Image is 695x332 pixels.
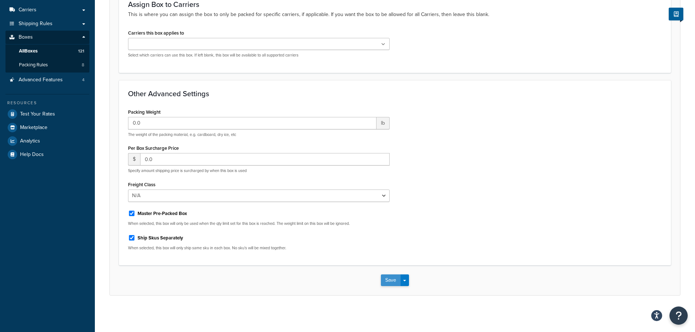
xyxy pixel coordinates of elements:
p: The weight of the packing material, e.g. cardboard, dry ice, etc [128,132,390,137]
span: $ [128,153,140,165]
label: Freight Class [128,182,155,187]
span: Marketplace [20,125,47,131]
label: Master Pre-Packed Box [138,210,187,217]
a: Analytics [5,134,89,148]
a: Help Docs [5,148,89,161]
span: Boxes [19,34,33,40]
p: When selected, this box will only ship same sku in each box. No sku's will be mixed together. [128,245,390,251]
label: Per Box Surcharge Price [128,145,179,151]
span: Advanced Features [19,77,63,83]
p: Specify amount shipping price is surcharged by when this box is used [128,168,390,173]
span: lb [377,117,390,129]
a: Carriers [5,3,89,17]
h3: Assign Box to Carriers [128,0,662,8]
li: Boxes [5,31,89,72]
li: Packing Rules [5,58,89,72]
p: Select which carriers can use this box. If left blank, this box will be available to all supporte... [128,52,390,58]
button: Show Help Docs [669,8,683,20]
span: All Boxes [19,48,38,54]
span: 4 [82,77,85,83]
span: Shipping Rules [19,21,53,27]
span: Analytics [20,138,40,144]
a: Test Your Rates [5,108,89,121]
span: Help Docs [20,152,44,158]
p: This is where you can assign the box to only be packed for specific carriers, if applicable. If y... [128,11,662,19]
p: When selected, this box will only be used when the qty limit set for this box is reached. The wei... [128,221,390,226]
button: Open Resource Center [669,306,688,325]
label: Ship Skus Separately [138,235,183,241]
span: 121 [78,48,84,54]
a: AllBoxes121 [5,44,89,58]
button: Save [381,274,401,286]
span: Carriers [19,7,36,13]
span: Packing Rules [19,62,48,68]
span: Test Your Rates [20,111,55,117]
a: Packing Rules8 [5,58,89,72]
h3: Other Advanced Settings [128,90,662,98]
a: Boxes [5,31,89,44]
a: Shipping Rules [5,17,89,31]
li: Advanced Features [5,73,89,87]
label: Carriers this box applies to [128,30,184,36]
label: Packing Weight [128,109,161,115]
div: Resources [5,100,89,106]
span: 8 [82,62,84,68]
a: Advanced Features4 [5,73,89,87]
a: Marketplace [5,121,89,134]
